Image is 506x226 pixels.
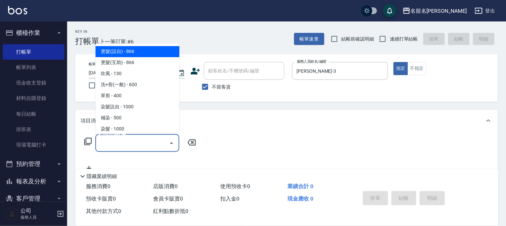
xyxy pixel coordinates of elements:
button: 登出 [472,5,498,17]
button: 報表及分析 [3,173,64,190]
span: 預收卡販賣 0 [86,195,116,202]
span: 業績合計 0 [287,183,313,189]
button: 指定 [394,62,408,75]
button: 名留名[PERSON_NAME] [400,4,469,18]
span: 會員卡販賣 0 [153,195,183,202]
h2: Key In [75,30,99,34]
button: Choose date, selected date is 2025-09-11 [173,65,189,81]
p: 項目消費 [81,117,101,124]
div: 名留名[PERSON_NAME] [411,7,467,15]
input: YYYY/MM/DD hh:mm [89,67,170,78]
span: 連續打單結帳 [390,36,418,43]
img: Person [5,207,19,221]
button: 帳單速查 [294,33,324,45]
span: 現金應收 0 [287,195,313,202]
a: 材料自購登錄 [3,91,64,106]
p: 服務人員 [20,214,55,220]
a: 現金收支登錄 [3,75,64,91]
label: 服務人員姓名/編號 [297,59,326,64]
a: 排班表 [3,122,64,137]
span: 補染 - 500 [95,113,179,124]
span: 紅利點數折抵 0 [153,208,188,214]
label: 帳單日期 [89,62,103,67]
span: 店販消費 0 [153,183,178,189]
h3: 打帳單 [75,37,99,46]
button: 櫃檯作業 [3,24,64,42]
button: 不指定 [408,62,426,75]
button: 客戶管理 [3,190,64,207]
span: 使用預收卡 0 [220,183,250,189]
button: save [383,4,397,17]
span: 洗+剪(一般) - 600 [95,79,179,91]
span: 染髮設自 - 1000 [95,102,179,113]
div: 項目消費 [75,110,498,131]
span: 其他付款方式 0 [86,208,121,214]
span: 燙髮(設自) - 866 [95,46,179,57]
button: Close [166,138,177,149]
button: 預約管理 [3,155,64,173]
span: 結帳前確認明細 [341,36,374,43]
span: 不留客資 [212,83,231,91]
span: 扣入金 0 [220,195,239,202]
a: 現場電腦打卡 [3,137,64,153]
span: 燙髮(互助) - 866 [95,57,179,68]
span: 吹風 - 130 [95,68,179,79]
span: 上一筆訂單:#6 [99,38,134,46]
h5: 公司 [20,208,55,214]
span: 染髮 - 1000 [95,124,179,135]
a: 帳單列表 [3,60,64,75]
img: Logo [8,6,27,14]
span: 單剪 - 400 [95,91,179,102]
span: 服務消費 0 [86,183,110,189]
a: 每日結帳 [3,106,64,122]
p: 隱藏業績明細 [87,173,117,180]
a: 打帳單 [3,44,64,60]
